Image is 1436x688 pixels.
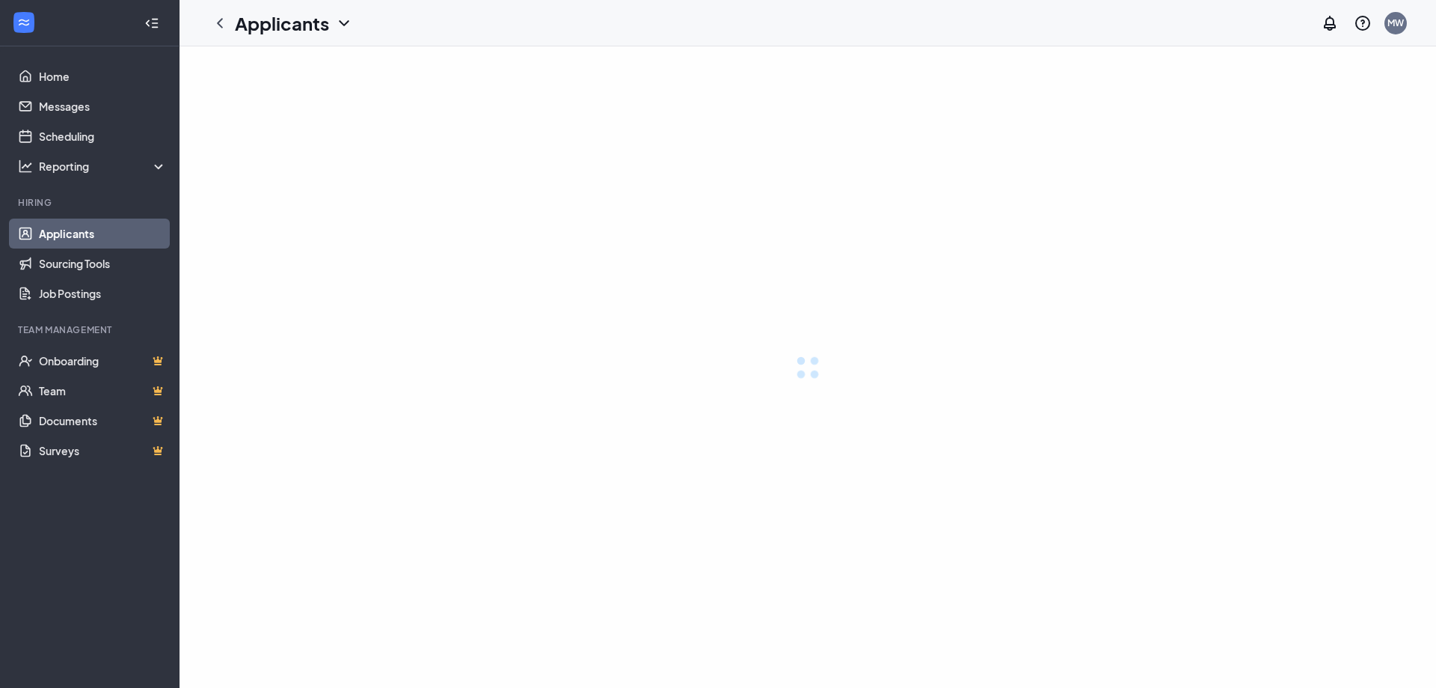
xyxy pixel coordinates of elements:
[39,436,167,466] a: SurveysCrown
[335,14,353,32] svg: ChevronDown
[18,196,164,209] div: Hiring
[1354,14,1372,32] svg: QuestionInfo
[18,159,33,174] svg: Analysis
[235,10,329,36] h1: Applicants
[39,219,167,249] a: Applicants
[39,278,167,308] a: Job Postings
[39,159,168,174] div: Reporting
[18,323,164,336] div: Team Management
[39,121,167,151] a: Scheduling
[39,61,167,91] a: Home
[144,16,159,31] svg: Collapse
[39,249,167,278] a: Sourcing Tools
[39,406,167,436] a: DocumentsCrown
[1321,14,1339,32] svg: Notifications
[39,91,167,121] a: Messages
[1387,16,1404,29] div: MW
[39,376,167,406] a: TeamCrown
[39,346,167,376] a: OnboardingCrown
[16,15,31,30] svg: WorkstreamLogo
[211,14,229,32] svg: ChevronLeft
